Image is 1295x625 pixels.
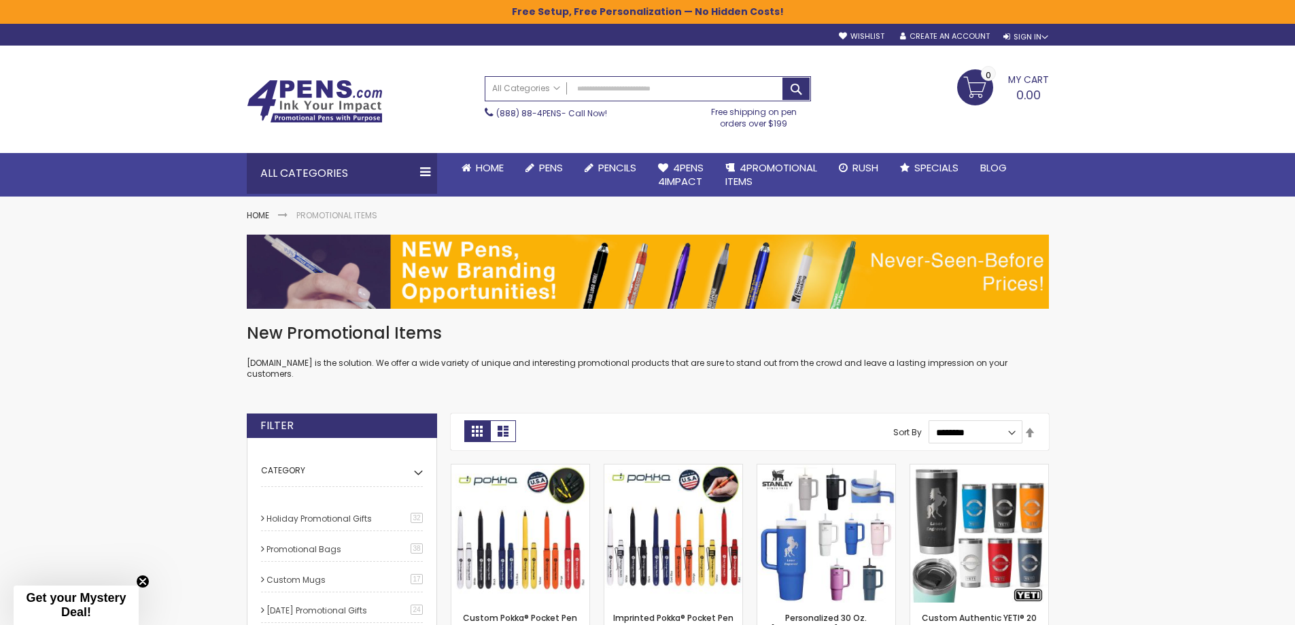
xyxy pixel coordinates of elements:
img: Imprinted Pokka® Pocket Pen with Clip [604,464,742,603]
img: Personalized 30 Oz. Stanley Quencher Straw Tumbler [757,464,895,603]
span: 32 [411,513,422,523]
div: [DOMAIN_NAME] is the solution. We offer a wide variety of unique and interesting promotional prod... [247,322,1049,380]
span: Specials [914,161,959,175]
a: Blog [969,153,1018,183]
a: 0.00 0 [957,69,1049,103]
a: Imprinted Pokka® Pocket Pen with Clip [604,464,742,475]
span: Home [476,161,504,175]
a: Pencils [574,153,647,183]
strong: Grid [464,420,490,442]
label: Sort By [893,426,922,438]
img: Promotional Items [247,235,1049,308]
a: Create an Account [900,31,990,41]
h1: New Promotional Items [247,322,1049,344]
span: Get your Mystery Deal! [26,591,126,619]
span: Pencils [598,161,636,175]
span: 4Pens 4impact [658,161,704,188]
span: - Call Now! [496,107,607,119]
span: 0 [986,69,991,82]
a: [DATE] Promotional Gifts [263,605,372,616]
a: Pens [515,153,574,183]
a: 4Pens4impact [647,153,714,197]
dt: Category [261,455,423,487]
img: 4Pens Custom Pens and Promotional Products [247,80,383,123]
span: 17 [411,574,422,584]
a: Home [451,153,515,183]
a: Rush [828,153,889,183]
a: Holiday Promotional Gifts [263,513,377,524]
a: 4PROMOTIONALITEMS [714,153,828,197]
button: Close teaser [136,575,150,588]
span: 0.00 [1016,86,1041,103]
span: Rush [852,161,878,175]
span: Pens [539,161,563,175]
span: 4PROMOTIONAL ITEMS [725,161,817,188]
strong: Filter [260,418,294,433]
div: Sign In [1003,32,1048,42]
a: All Categories [485,77,567,99]
a: (888) 88-4PENS [496,107,562,119]
span: 38 [411,543,422,554]
div: Free shipping on pen orders over $199 [697,101,811,129]
span: Blog [980,161,1007,175]
a: Wishlist [839,31,884,41]
span: All Categories [492,83,560,94]
strong: Promotional Items [296,209,377,221]
a: Custom Pokka® Pocket Pen [463,612,577,624]
div: All Categories [247,153,437,194]
img: Custom Pokka® Pocket Pen [451,464,589,603]
a: Promotional Bags [263,543,346,555]
img: Custom Authentic YETI® 20 Oz. Tumbler [910,464,1048,603]
a: Specials [889,153,969,183]
a: Custom Pokka® Pocket Pen [451,464,589,475]
a: Home [247,209,269,221]
a: Custom Mugs [263,574,330,586]
a: Custom Authentic YETI® 20 Oz. Tumbler [910,464,1048,475]
span: 24 [411,605,422,615]
a: Personalized 30 Oz. Stanley Quencher Straw Tumbler [757,464,895,475]
div: Get your Mystery Deal!Close teaser [14,586,139,625]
